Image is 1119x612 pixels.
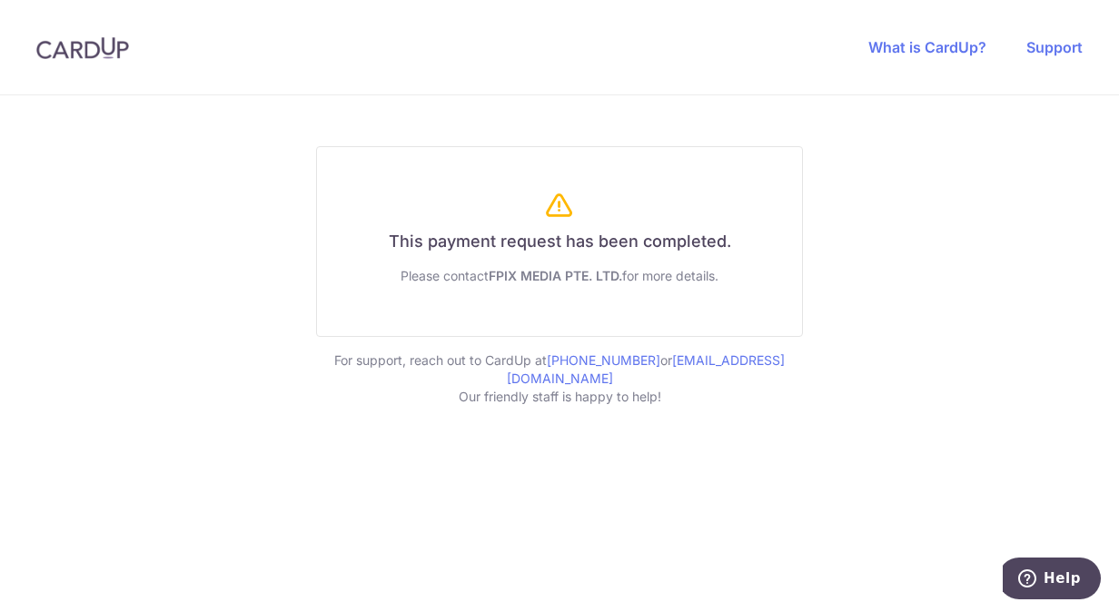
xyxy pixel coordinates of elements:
div: Please contact for more details. [339,267,780,285]
iframe: Opens a widget where you can find more information [1003,558,1101,603]
span: FPIX MEDIA PTE. LTD. [489,268,622,283]
img: CardUp Logo [36,37,129,59]
a: [EMAIL_ADDRESS][DOMAIN_NAME] [507,352,786,386]
p: For support, reach out to CardUp at or [316,351,803,388]
a: Support [1026,38,1083,56]
h6: This payment request has been completed. [339,232,780,252]
a: What is CardUp? [868,38,986,56]
p: Our friendly staff is happy to help! [316,388,803,406]
a: [PHONE_NUMBER] [547,352,660,368]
